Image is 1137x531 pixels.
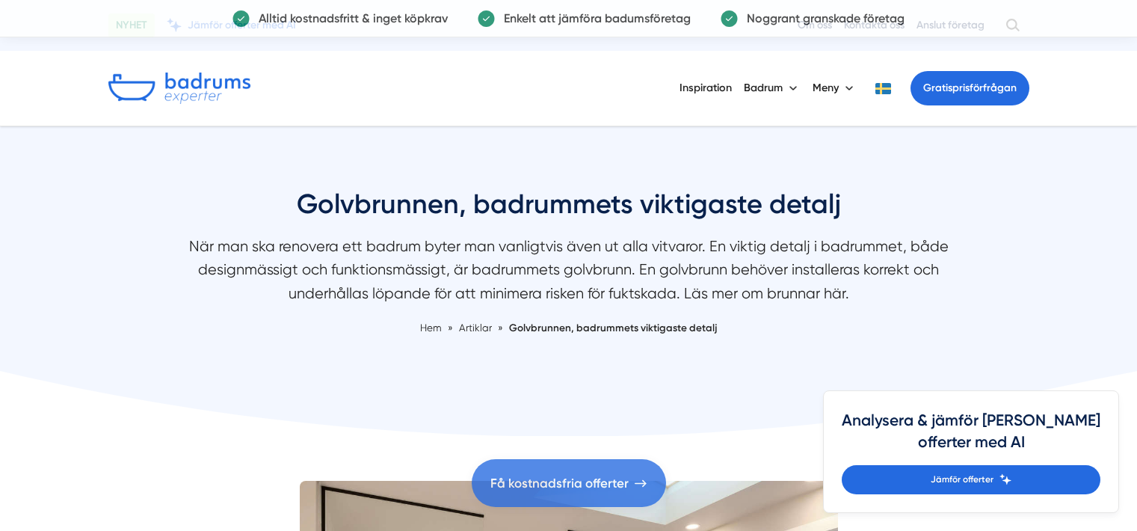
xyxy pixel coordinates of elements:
[498,320,503,336] span: »
[813,69,857,108] button: Meny
[108,73,250,104] img: Badrumsexperter.se logotyp
[420,322,442,334] a: Hem
[472,459,666,507] a: Få kostnadsfria offerter
[910,71,1029,105] a: Gratisprisförfrågan
[842,465,1100,494] a: Jämför offerter
[738,9,905,28] p: Noggrant granskade företag
[448,320,453,336] span: »
[495,9,691,28] p: Enkelt att jämföra badumsföretag
[490,473,629,494] span: Få kostnadsfria offerter
[459,322,492,334] span: Artiklar
[459,322,494,334] a: Artiklar
[931,473,993,487] span: Jämför offerter
[923,82,952,94] span: Gratis
[509,322,717,334] a: Golvbrunnen, badrummets viktigaste detalj
[173,320,965,336] nav: Breadcrumb
[842,409,1100,465] h4: Analysera & jämför [PERSON_NAME] offerter med AI
[680,69,732,107] a: Inspiration
[173,235,965,313] p: När man ska renovera ett badrum byter man vanligtvis även ut alla vitvaror. En viktig detalj i ba...
[173,186,965,235] h1: Golvbrunnen, badrummets viktigaste detalj
[250,9,448,28] p: Alltid kostnadsfritt & inget köpkrav
[744,69,801,108] button: Badrum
